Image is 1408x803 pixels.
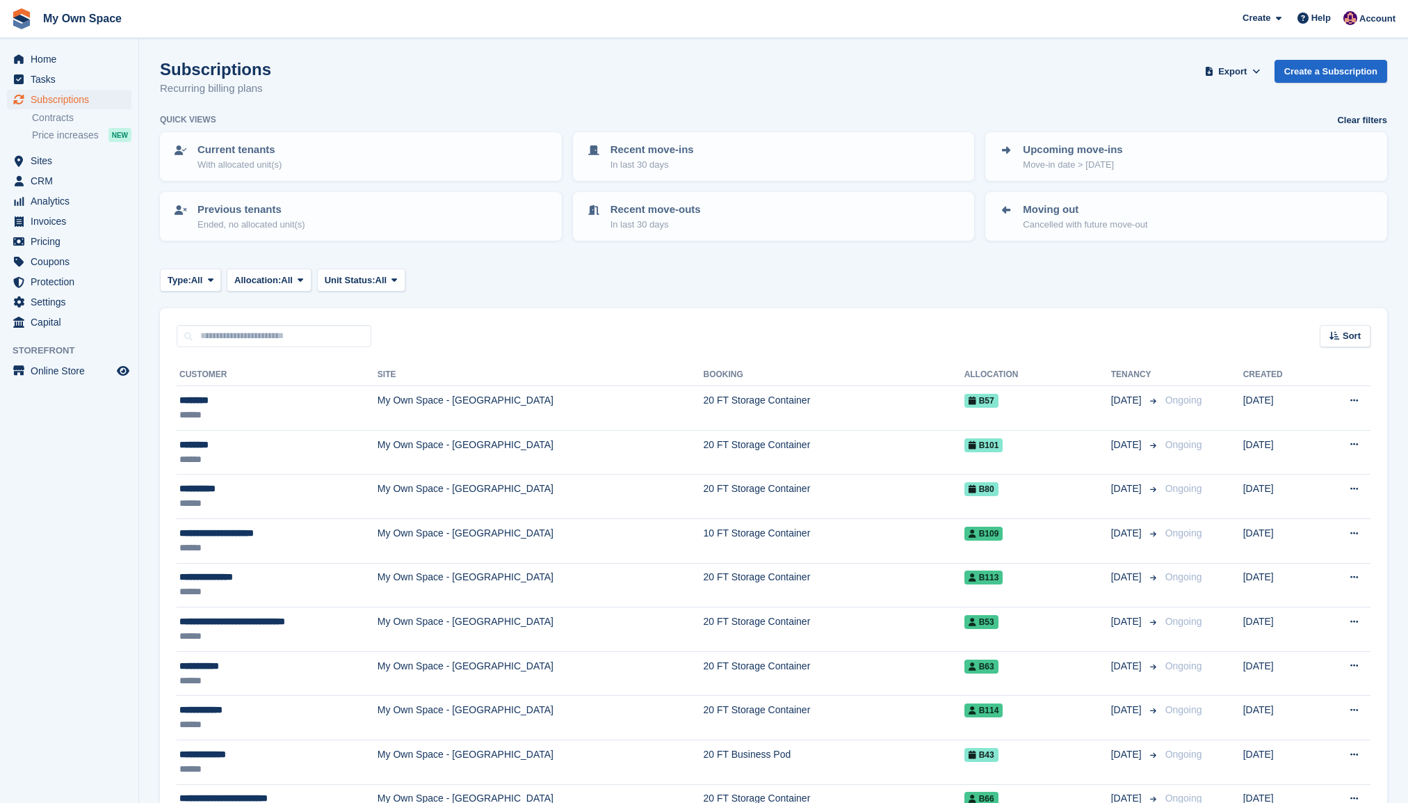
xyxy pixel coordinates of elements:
[38,7,127,30] a: My Own Space
[1111,364,1160,386] th: Tenancy
[168,273,191,287] span: Type:
[7,292,131,312] a: menu
[1111,747,1144,762] span: [DATE]
[1243,607,1317,652] td: [DATE]
[7,151,131,170] a: menu
[31,212,114,231] span: Invoices
[1165,439,1202,450] span: Ongoing
[115,363,131,379] a: Preview store
[1243,475,1317,519] td: [DATE]
[7,272,131,292] a: menu
[574,193,973,239] a: Recent move-outs In last 30 days
[964,703,1003,717] span: B114
[1343,329,1361,343] span: Sort
[1023,202,1147,218] p: Moving out
[1343,11,1357,25] img: Sergio Tartaglia
[31,361,114,381] span: Online Store
[703,651,964,696] td: 20 FT Storage Container
[1218,65,1247,79] span: Export
[964,527,1003,541] span: B109
[964,660,998,674] span: B63
[964,615,998,629] span: B53
[1165,704,1202,715] span: Ongoing
[7,191,131,211] a: menu
[987,193,1386,239] a: Moving out Cancelled with future move-out
[197,158,282,172] p: With allocated unit(s)
[1111,482,1144,496] span: [DATE]
[574,134,973,180] a: Recent move-ins In last 30 days
[1165,395,1202,406] span: Ongoing
[1111,393,1144,408] span: [DATE]
[964,438,1003,452] span: B101
[703,475,964,519] td: 20 FT Storage Container
[7,252,131,271] a: menu
[1023,158,1122,172] p: Move-in date > [DATE]
[325,273,375,287] span: Unit Status:
[1111,659,1144,674] span: [DATE]
[703,518,964,563] td: 10 FT Storage Container
[1243,386,1317,431] td: [DATE]
[1023,218,1147,232] p: Cancelled with future move-out
[7,49,131,69] a: menu
[1275,60,1387,83] a: Create a Subscription
[32,127,131,143] a: Price increases NEW
[108,128,131,142] div: NEW
[31,90,114,109] span: Subscriptions
[7,361,131,381] a: menu
[31,49,114,69] span: Home
[1337,113,1387,127] a: Clear filters
[610,142,694,158] p: Recent move-ins
[1165,571,1202,582] span: Ongoing
[1243,11,1270,25] span: Create
[703,740,964,784] td: 20 FT Business Pod
[234,273,281,287] span: Allocation:
[317,269,405,292] button: Unit Status: All
[1111,703,1144,717] span: [DATE]
[964,571,1003,585] span: B113
[964,482,998,496] span: B80
[964,394,998,408] span: B57
[1243,696,1317,740] td: [DATE]
[31,292,114,312] span: Settings
[161,134,560,180] a: Current tenants With allocated unit(s)
[1111,526,1144,541] span: [DATE]
[610,202,701,218] p: Recent move-outs
[160,113,216,126] h6: Quick views
[13,344,138,358] span: Storefront
[964,748,998,762] span: B43
[378,740,704,784] td: My Own Space - [GEOGRAPHIC_DATA]
[161,193,560,239] a: Previous tenants Ended, no allocated unit(s)
[703,696,964,740] td: 20 FT Storage Container
[964,364,1111,386] th: Allocation
[375,273,387,287] span: All
[1165,616,1202,627] span: Ongoing
[378,364,704,386] th: Site
[191,273,203,287] span: All
[31,232,114,251] span: Pricing
[1202,60,1263,83] button: Export
[31,312,114,332] span: Capital
[1243,430,1317,475] td: [DATE]
[1243,740,1317,784] td: [DATE]
[1311,11,1331,25] span: Help
[197,218,305,232] p: Ended, no allocated unit(s)
[378,475,704,519] td: My Own Space - [GEOGRAPHIC_DATA]
[378,386,704,431] td: My Own Space - [GEOGRAPHIC_DATA]
[378,696,704,740] td: My Own Space - [GEOGRAPHIC_DATA]
[227,269,311,292] button: Allocation: All
[610,218,701,232] p: In last 30 days
[7,171,131,191] a: menu
[987,134,1386,180] a: Upcoming move-ins Move-in date > [DATE]
[1165,660,1202,671] span: Ongoing
[1165,527,1202,539] span: Ongoing
[11,8,32,29] img: stora-icon-8386f47178a22dfd0bd8f6a31ec36ba5ce8667c1dd55bd0f319d3a0aa187defe.svg
[610,158,694,172] p: In last 30 days
[160,60,271,79] h1: Subscriptions
[31,151,114,170] span: Sites
[703,563,964,607] td: 20 FT Storage Container
[281,273,293,287] span: All
[7,312,131,332] a: menu
[7,232,131,251] a: menu
[160,269,221,292] button: Type: All
[31,272,114,292] span: Protection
